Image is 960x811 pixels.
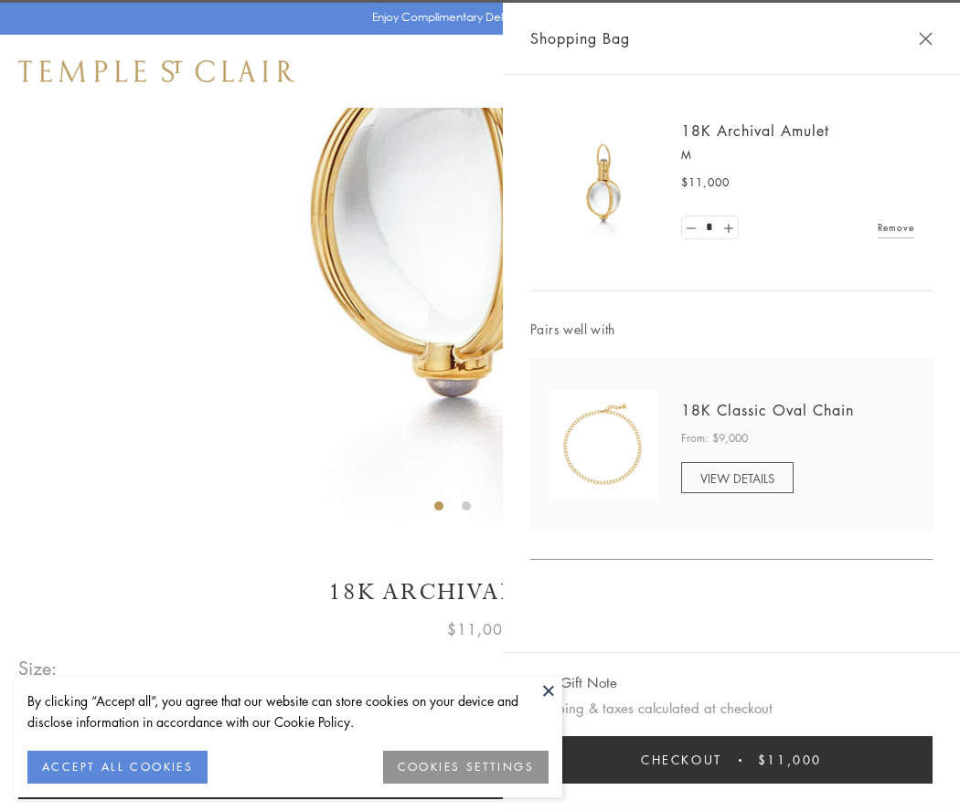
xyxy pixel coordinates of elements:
[719,216,737,239] a: Set quantity to 2
[681,400,854,420] a: 18K Classic Oval Chain
[549,390,658,500] img: N88865-OV18
[27,751,208,784] button: ACCEPT ALL COOKIES
[700,469,774,487] span: VIEW DETAILS
[372,8,580,26] p: Enjoy Complimentary Delivery & Returns
[530,319,933,340] span: Pairs well with
[681,462,794,493] a: VIEW DETAILS
[681,146,914,164] p: M
[383,751,549,784] button: COOKIES SETTINGS
[682,216,700,239] a: Set quantity to 0
[878,217,914,237] a: Remove
[681,174,730,192] span: $11,000
[919,32,933,46] button: Close Shopping Bag
[530,26,630,50] span: Shopping Bag
[681,121,829,141] a: 18K Archival Amulet
[447,617,513,641] span: $11,000
[27,690,549,732] div: By clicking “Accept all”, you agree that our website can store cookies on your device and disclos...
[641,750,722,770] span: Checkout
[758,750,822,770] span: $11,000
[530,736,933,784] button: Checkout $11,000
[549,128,658,237] img: 18K Archival Amulet
[18,60,294,82] img: Temple St. Clair
[18,653,59,683] span: Size:
[530,697,933,720] p: Shipping & taxes calculated at checkout
[18,576,942,608] h1: 18K Archival Amulet
[681,429,748,448] span: From: $9,000
[530,671,617,694] button: Add Gift Note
